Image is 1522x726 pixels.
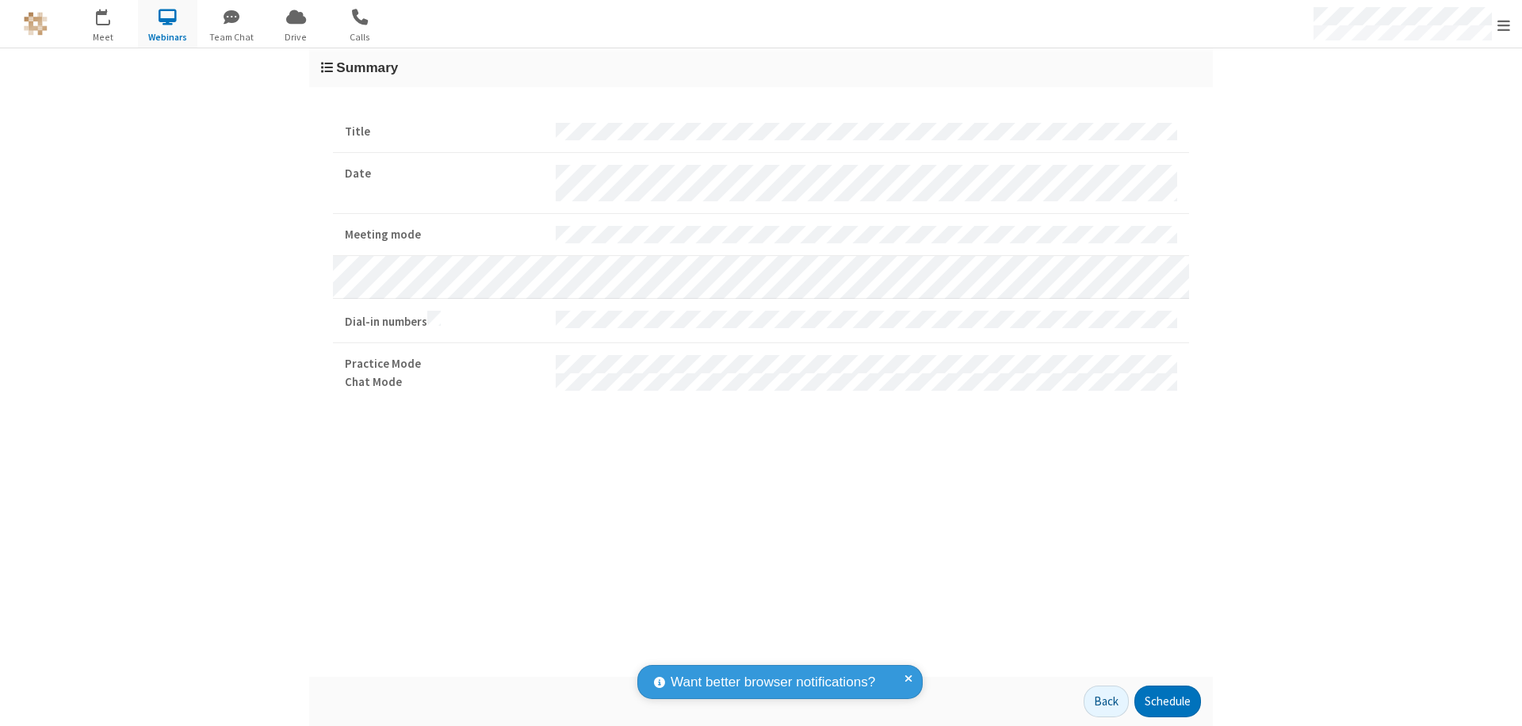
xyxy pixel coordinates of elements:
button: Back [1084,686,1129,717]
div: 3 [107,9,117,21]
strong: Title [345,123,544,141]
span: Summary [336,59,398,75]
img: QA Selenium DO NOT DELETE OR CHANGE [24,12,48,36]
span: Meet [74,30,133,44]
span: Webinars [138,30,197,44]
strong: Date [345,165,544,183]
strong: Meeting mode [345,226,544,244]
span: Team Chat [202,30,262,44]
strong: Chat Mode [345,373,544,392]
span: Want better browser notifications? [671,672,875,693]
button: Schedule [1134,686,1201,717]
span: Calls [331,30,390,44]
span: Drive [266,30,326,44]
strong: Dial-in numbers [345,311,544,331]
strong: Practice Mode [345,355,544,373]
